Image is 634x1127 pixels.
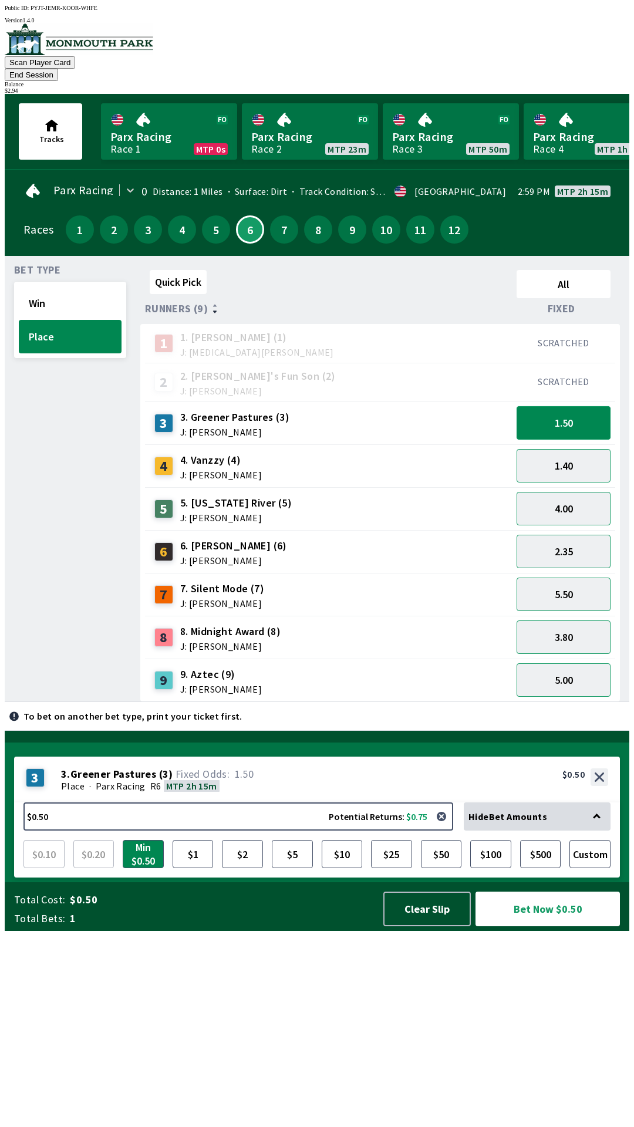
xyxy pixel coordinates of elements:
span: · [89,780,91,792]
span: 9 [341,225,363,234]
span: Place [29,330,112,343]
div: Runners (9) [145,303,512,315]
button: 4 [168,215,196,244]
span: 1 [69,225,91,234]
span: $25 [374,843,409,865]
button: End Session [5,69,58,81]
span: Quick Pick [155,275,201,289]
span: MTP 0s [196,144,225,154]
button: 5.50 [517,578,611,611]
span: $5 [275,843,310,865]
button: 5.00 [517,663,611,697]
span: 4. Vanzzy (4) [180,453,262,468]
span: 5. [US_STATE] River (5) [180,495,292,511]
span: J: [PERSON_NAME] [180,386,336,396]
button: Place [19,320,122,353]
span: Greener Pastures [70,768,156,780]
div: Fixed [512,303,615,315]
button: 6 [236,215,264,244]
div: 2 [154,373,173,392]
span: J: [PERSON_NAME] [180,556,287,565]
span: 2. [PERSON_NAME]'s Fun Son (2) [180,369,336,384]
button: Quick Pick [150,270,207,294]
span: 4 [171,225,193,234]
span: 3 . [61,768,70,780]
div: SCRATCHED [517,337,611,349]
span: Win [29,296,112,310]
span: MTP 50m [468,144,507,154]
div: Race 2 [251,144,282,154]
button: $25 [371,840,412,868]
button: $2 [222,840,263,868]
span: Parx Racing [251,129,369,144]
button: $50 [421,840,462,868]
a: Parx RacingRace 1MTP 0s [101,103,237,160]
span: $50 [424,843,459,865]
button: 9 [338,215,366,244]
span: $500 [523,843,558,865]
span: PYJT-JEMR-KOOR-WHFE [31,5,97,11]
span: Place [61,780,85,792]
button: 2.35 [517,535,611,568]
span: Hide Bet Amounts [468,811,547,822]
button: Scan Player Card [5,56,75,69]
button: $10 [322,840,363,868]
button: 3.80 [517,620,611,654]
button: 10 [372,215,400,244]
div: 5 [154,500,173,518]
div: Race 1 [110,144,141,154]
a: Parx RacingRace 3MTP 50m [383,103,519,160]
span: 2:59 PM [518,187,550,196]
div: 6 [154,542,173,561]
div: Race 3 [392,144,423,154]
div: $ 2.94 [5,87,629,94]
button: $500 [520,840,561,868]
span: Total Bets: [14,912,65,926]
span: 5 [205,225,227,234]
button: Min $0.50 [123,840,164,868]
button: 8 [304,215,332,244]
p: To bet on another bet type, print your ticket first. [23,711,242,721]
span: 7 [273,225,295,234]
span: Parx Racing [392,129,510,144]
button: Bet Now $0.50 [475,892,620,926]
button: 11 [406,215,434,244]
span: All [522,278,605,291]
button: Clear Slip [383,892,471,926]
span: Total Cost: [14,893,65,907]
span: MTP 23m [328,144,366,154]
span: 2 [103,225,125,234]
button: 3 [134,215,162,244]
span: 6. [PERSON_NAME] (6) [180,538,287,554]
span: Bet Type [14,265,60,275]
div: Race 4 [533,144,564,154]
div: Races [23,225,53,234]
span: $100 [473,843,508,865]
span: 10 [375,225,397,234]
div: 3 [26,768,45,787]
span: J: [PERSON_NAME] [180,599,264,608]
span: Custom [572,843,608,865]
button: $100 [470,840,511,868]
button: 12 [440,215,468,244]
button: Win [19,286,122,320]
span: 2.35 [555,545,573,558]
div: Version 1.4.0 [5,17,629,23]
span: Bet Now $0.50 [485,902,610,916]
span: Min $0.50 [126,843,161,865]
span: J: [MEDICAL_DATA][PERSON_NAME] [180,347,334,357]
div: SCRATCHED [517,376,611,387]
span: 1.50 [235,767,254,781]
div: 9 [154,671,173,690]
span: $10 [325,843,360,865]
span: Tracks [39,134,64,144]
span: J: [PERSON_NAME] [180,642,281,651]
span: 3. Greener Pastures (3) [180,410,289,425]
div: 1 [154,334,173,353]
span: Parx Racing [53,185,113,195]
span: Distance: 1 Miles [153,185,223,197]
span: 11 [409,225,431,234]
div: 0 [141,187,147,196]
a: Parx RacingRace 2MTP 23m [242,103,378,160]
span: MTP 2h 15m [557,187,608,196]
